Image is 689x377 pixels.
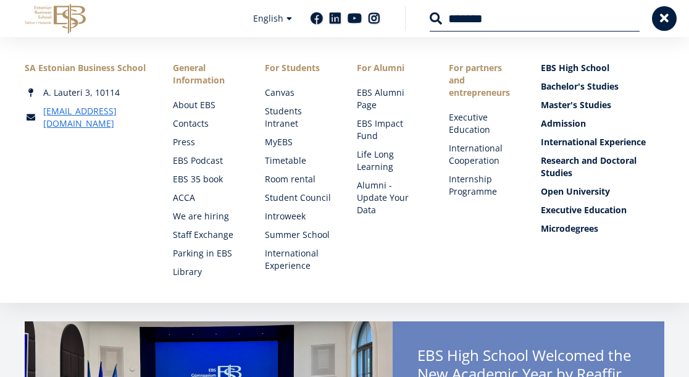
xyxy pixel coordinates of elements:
div: A. Lauteri 3, 10114 [25,87,148,99]
a: Instagram [368,12,380,25]
a: Bachelor's Studies [541,80,664,93]
a: Microdegrees [541,222,664,235]
a: Facebook [311,12,323,25]
div: SA Estonian Business School [25,62,148,74]
span: For Alumni [357,62,424,74]
a: Research and Doctoral Studies [541,155,664,179]
a: Admission [541,117,664,130]
a: Open University [541,185,664,198]
a: About EBS [173,99,240,111]
a: EBS High School [541,62,664,74]
a: Linkedin [329,12,341,25]
a: Life Long Learning [357,148,424,173]
a: Parking in EBS [173,247,240,260]
a: Student Council [265,192,332,204]
a: Executive Education [541,204,664,216]
a: Canvas [265,87,332,99]
a: International Cooperation [449,142,516,167]
a: EBS Impact Fund [357,117,424,142]
a: International Experience [541,136,664,148]
a: EBS Podcast [173,155,240,167]
a: Internship Programme [449,173,516,198]
a: Contacts [173,117,240,130]
span: General Information [173,62,240,87]
a: Timetable [265,155,332,167]
a: MyEBS [265,136,332,148]
a: We are hiring [173,210,240,222]
a: Executive Education [449,111,516,136]
a: EBS 35 book [173,173,240,185]
a: For Students [265,62,332,74]
a: Master's Studies [541,99,664,111]
a: [EMAIL_ADDRESS][DOMAIN_NAME] [43,105,148,130]
a: Staff Exchange [173,229,240,241]
a: Press [173,136,240,148]
a: EBS Alumni Page [357,87,424,111]
a: International Experience [265,247,332,272]
a: Room rental [265,173,332,185]
span: For partners and entrepreneurs [449,62,516,99]
a: Alumni - Update Your Data [357,179,424,216]
a: ACCA [173,192,240,204]
a: Students Intranet [265,105,332,130]
a: Library [173,266,240,278]
a: Youtube [348,12,362,25]
a: Summer School [265,229,332,241]
a: Introweek [265,210,332,222]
